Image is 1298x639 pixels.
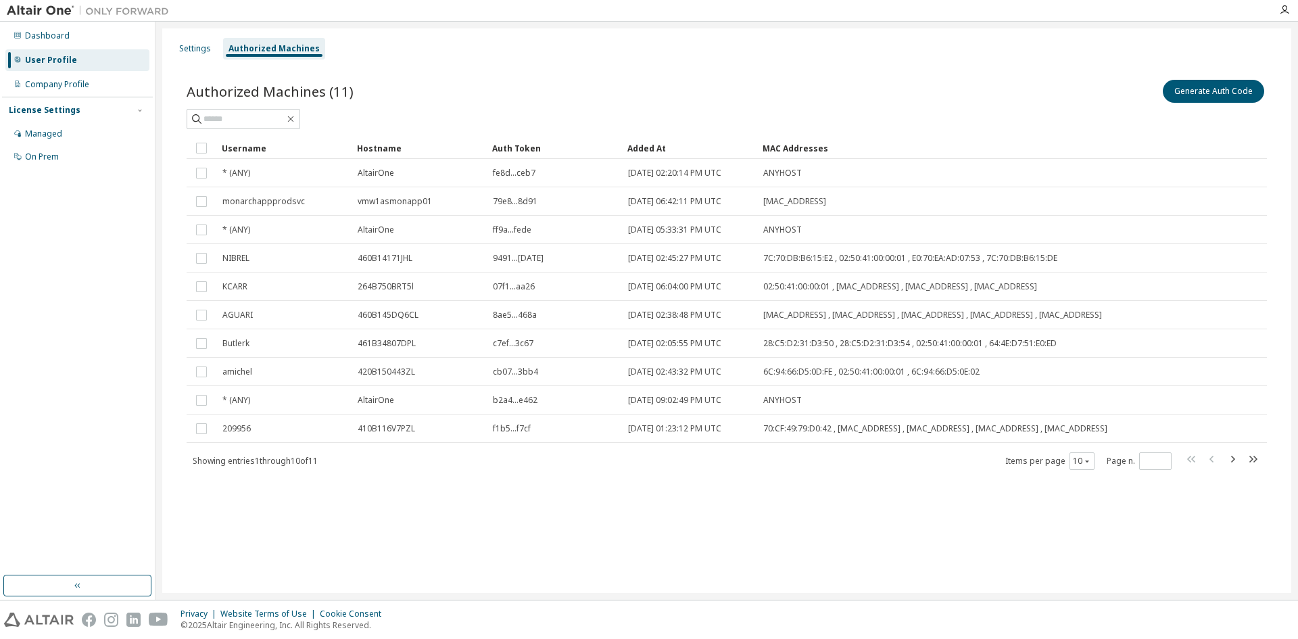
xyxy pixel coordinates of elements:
span: [MAC_ADDRESS] , [MAC_ADDRESS] , [MAC_ADDRESS] , [MAC_ADDRESS] , [MAC_ADDRESS] [763,310,1102,321]
img: instagram.svg [104,613,118,627]
img: altair_logo.svg [4,613,74,627]
span: * (ANY) [222,168,250,179]
span: [DATE] 02:45:27 PM UTC [628,253,721,264]
span: 410B116V7PZL [358,423,415,434]
span: 461B34807DPL [358,338,416,349]
div: Dashboard [25,30,70,41]
span: Page n. [1107,452,1172,470]
span: ANYHOST [763,168,802,179]
span: b2a4...e462 [493,395,537,406]
span: 420B150443ZL [358,366,415,377]
span: 02:50:41:00:00:01 , [MAC_ADDRESS] , [MAC_ADDRESS] , [MAC_ADDRESS] [763,281,1037,292]
span: AGUARI [222,310,253,321]
span: vmw1asmonapp01 [358,196,432,207]
div: Cookie Consent [320,609,389,619]
span: [DATE] 02:43:32 PM UTC [628,366,721,377]
span: 6C:94:66:D5:0D:FE , 02:50:41:00:00:01 , 6C:94:66:D5:0E:02 [763,366,980,377]
span: [DATE] 09:02:49 PM UTC [628,395,721,406]
span: KCARR [222,281,247,292]
img: Altair One [7,4,176,18]
p: © 2025 Altair Engineering, Inc. All Rights Reserved. [181,619,389,631]
span: Butlerk [222,338,249,349]
span: NIBREL [222,253,249,264]
span: [DATE] 05:33:31 PM UTC [628,224,721,235]
span: [DATE] 02:05:55 PM UTC [628,338,721,349]
span: amichel [222,366,252,377]
span: Showing entries 1 through 10 of 11 [193,455,318,467]
span: 8ae5...468a [493,310,537,321]
span: monarchappprodsvc [222,196,305,207]
span: 28:C5:D2:31:D3:50 , 28:C5:D2:31:D3:54 , 02:50:41:00:00:01 , 64:4E:D7:51:E0:ED [763,338,1057,349]
span: fe8d...ceb7 [493,168,535,179]
img: facebook.svg [82,613,96,627]
div: Authorized Machines [229,43,320,54]
span: [DATE] 06:42:11 PM UTC [628,196,721,207]
span: f1b5...f7cf [493,423,531,434]
div: MAC Addresses [763,137,1125,159]
div: License Settings [9,105,80,116]
span: [DATE] 02:38:48 PM UTC [628,310,721,321]
div: On Prem [25,151,59,162]
div: User Profile [25,55,77,66]
span: ff9a...fede [493,224,531,235]
span: * (ANY) [222,395,250,406]
span: 209956 [222,423,251,434]
div: Username [222,137,346,159]
span: ANYHOST [763,224,802,235]
button: 10 [1073,456,1091,467]
span: Items per page [1005,452,1095,470]
span: 460B14171JHL [358,253,412,264]
span: 9491...[DATE] [493,253,544,264]
span: Authorized Machines (11) [187,82,354,101]
div: Auth Token [492,137,617,159]
span: [MAC_ADDRESS] [763,196,826,207]
div: Settings [179,43,211,54]
span: c7ef...3c67 [493,338,533,349]
span: 70:CF:49:79:D0:42 , [MAC_ADDRESS] , [MAC_ADDRESS] , [MAC_ADDRESS] , [MAC_ADDRESS] [763,423,1107,434]
div: Added At [627,137,752,159]
span: [DATE] 02:20:14 PM UTC [628,168,721,179]
div: Hostname [357,137,481,159]
span: [DATE] 06:04:00 PM UTC [628,281,721,292]
span: cb07...3bb4 [493,366,538,377]
span: AltairOne [358,168,394,179]
span: * (ANY) [222,224,250,235]
img: youtube.svg [149,613,168,627]
div: Website Terms of Use [220,609,320,619]
span: [DATE] 01:23:12 PM UTC [628,423,721,434]
div: Managed [25,128,62,139]
span: 07f1...aa26 [493,281,535,292]
span: 7C:70:DB:B6:15:E2 , 02:50:41:00:00:01 , E0:70:EA:AD:07:53 , 7C:70:DB:B6:15:DE [763,253,1057,264]
span: 264B750BRT5l [358,281,414,292]
span: AltairOne [358,224,394,235]
span: ANYHOST [763,395,802,406]
div: Privacy [181,609,220,619]
span: 79e8...8d91 [493,196,537,207]
span: 460B145DQ6CL [358,310,418,321]
button: Generate Auth Code [1163,80,1264,103]
div: Company Profile [25,79,89,90]
img: linkedin.svg [126,613,141,627]
span: AltairOne [358,395,394,406]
